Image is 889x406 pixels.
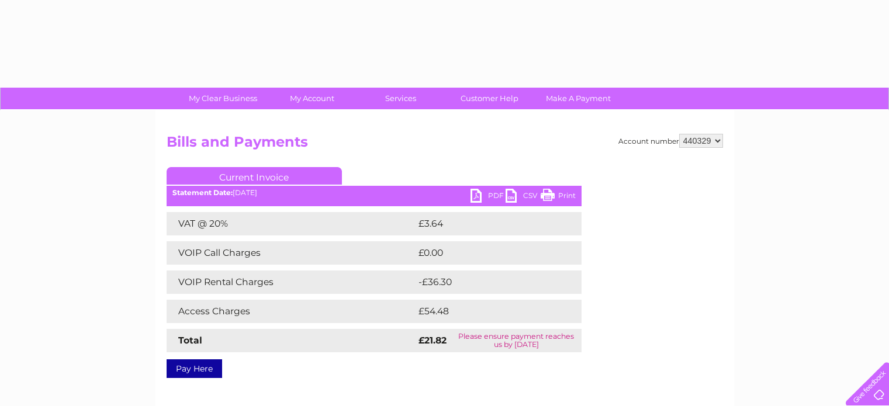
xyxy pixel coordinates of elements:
a: Print [541,189,576,206]
td: Access Charges [167,300,416,323]
td: £3.64 [416,212,555,235]
a: Make A Payment [530,88,627,109]
div: [DATE] [167,189,582,197]
div: Account number [618,134,723,148]
b: Statement Date: [172,188,233,197]
a: Pay Here [167,359,222,378]
td: VOIP Call Charges [167,241,416,265]
td: £54.48 [416,300,559,323]
td: VOIP Rental Charges [167,270,416,294]
td: £0.00 [416,241,555,265]
a: PDF [471,189,506,206]
td: VAT @ 20% [167,212,416,235]
td: Please ensure payment reaches us by [DATE] [451,329,581,352]
strong: Total [178,335,202,346]
a: CSV [506,189,541,206]
h2: Bills and Payments [167,134,723,156]
a: My Clear Business [175,88,271,109]
a: Services [352,88,449,109]
a: My Account [264,88,360,109]
a: Current Invoice [167,167,342,185]
strong: £21.82 [418,335,447,346]
td: -£36.30 [416,270,560,294]
a: Customer Help [441,88,538,109]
